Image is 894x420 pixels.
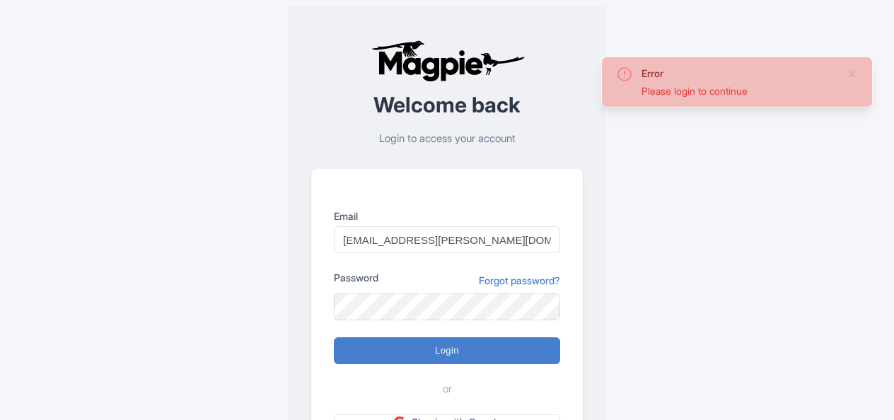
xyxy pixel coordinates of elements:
h2: Welcome back [311,93,583,117]
div: Error [642,66,835,81]
input: you@example.com [334,226,560,253]
img: logo-ab69f6fb50320c5b225c76a69d11143b.png [368,40,527,82]
span: or [443,381,452,397]
button: Close [847,66,858,83]
label: Password [334,270,378,285]
input: Login [334,337,560,364]
label: Email [334,209,560,223]
p: Login to access your account [311,131,583,147]
a: Forgot password? [479,273,560,288]
div: Please login to continue [642,83,835,98]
